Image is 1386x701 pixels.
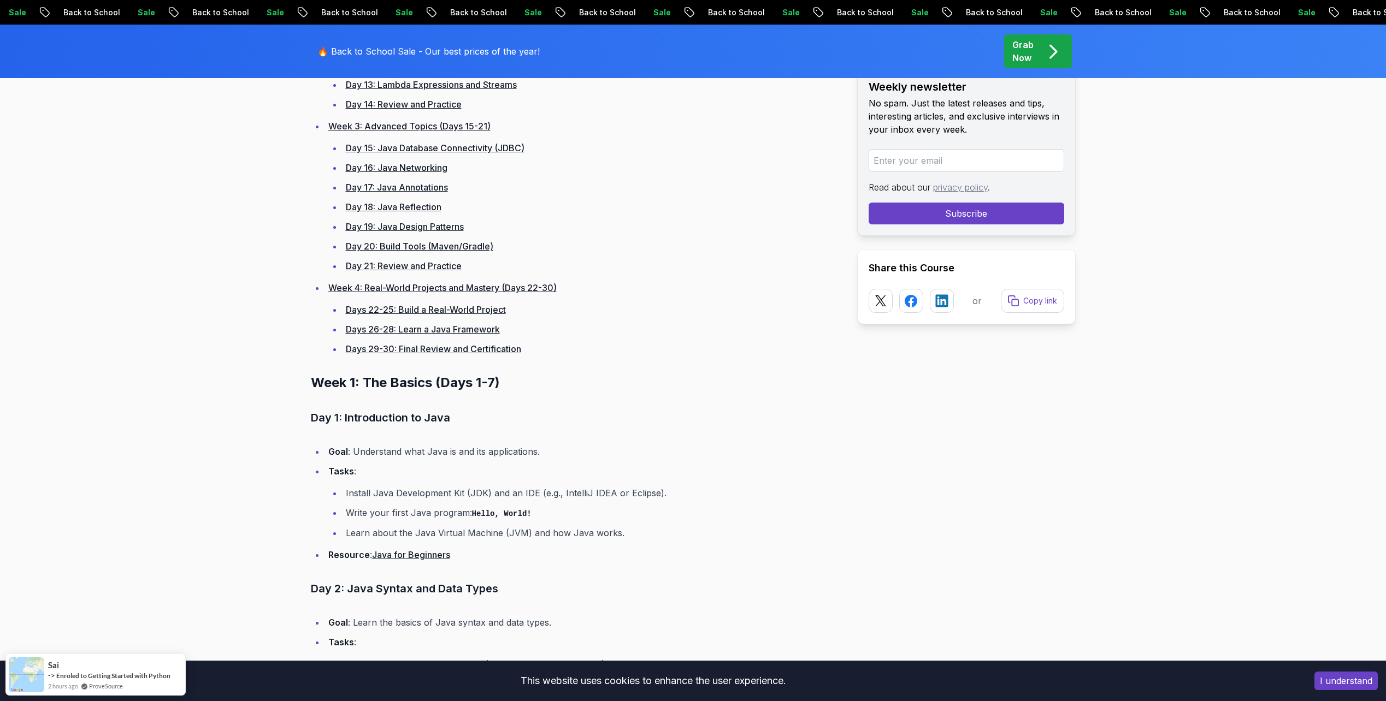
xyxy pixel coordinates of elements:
p: Sale [900,7,935,18]
a: Enroled to Getting Started with Python [56,671,170,680]
p: Sale [771,7,806,18]
h3: Day 2: Java Syntax and Data Types [311,580,840,597]
li: : [325,547,840,562]
p: Copy link [1023,295,1057,306]
strong: Goal [328,617,348,628]
span: 2 hours ago [48,681,78,691]
a: Day 21: Review and Practice [346,260,462,271]
p: Back to School [1213,7,1287,18]
p: Back to School [439,7,514,18]
p: 🔥 Back to School Sale - Our best prices of the year! [317,45,540,58]
a: ProveSource [89,681,123,691]
a: Day 16: Java Networking [346,162,447,173]
a: Days 29-30: Final Review and Certification [346,343,521,354]
a: Day 14: Review and Practice [346,99,462,110]
li: : Learn the basics of Java syntax and data types. [325,615,840,630]
li: Learn about the Java Virtual Machine (JVM) and how Java works. [343,525,840,540]
p: Sale [1287,7,1322,18]
input: Enter your email [869,149,1064,172]
li: : Understand what Java is and its applications. [325,444,840,459]
p: Back to School [181,7,256,18]
a: Day 19: Java Design Patterns [346,221,464,232]
a: Java for Beginners [372,549,450,560]
p: or [972,294,982,307]
p: Back to School [1084,7,1158,18]
p: Back to School [697,7,771,18]
p: Back to School [568,7,642,18]
span: -> [48,671,55,680]
p: Back to School [52,7,127,18]
h3: Day 1: Introduction to Java [311,409,840,426]
li: Install Java Development Kit (JDK) and an IDE (e.g., IntelliJ IDEA or Eclipse). [343,485,840,501]
button: Subscribe [869,203,1064,224]
a: Days 22-25: Build a Real-World Project [346,304,506,315]
strong: Tasks [328,637,354,647]
p: No spam. Just the latest releases and tips, interesting articles, and exclusive interviews in you... [869,97,1064,136]
p: Back to School [826,7,900,18]
a: Week 3: Advanced Topics (Days 15-21) [328,121,491,132]
p: Grab Now [1012,38,1034,64]
a: Days 26-28: Learn a Java Framework [346,324,500,335]
span: Sai [48,661,59,670]
a: Week 4: Real-World Projects and Mastery (Days 22-30) [328,282,557,293]
p: Sale [514,7,548,18]
a: Day 17: Java Annotations [346,182,448,193]
p: Back to School [955,7,1029,18]
p: Sale [642,7,677,18]
li: : [325,464,840,540]
code: Hello, World! [472,509,532,518]
p: Sale [256,7,291,18]
p: Sale [1158,7,1193,18]
a: Day 20: Build Tools (Maven/Gradle) [346,241,493,252]
p: Back to School [310,7,385,18]
a: privacy policy [933,182,988,193]
li: Understand variables, data types (int, double, String, boolean), and operators. [343,656,840,672]
a: Day 18: Java Reflection [346,201,441,212]
p: Sale [127,7,162,18]
li: : [325,634,840,691]
button: Accept cookies [1314,672,1378,690]
a: Day 13: Lambda Expressions and Streams [346,79,517,90]
p: Sale [1029,7,1064,18]
li: Write your first Java program: [343,505,840,521]
p: Sale [385,7,420,18]
img: provesource social proof notification image [9,657,44,692]
h2: Week 1: The Basics (Days 1-7) [311,374,840,391]
a: Day 15: Java Database Connectivity (JDBC) [346,142,524,153]
button: Copy link [1001,289,1064,313]
strong: Goal [328,446,348,457]
h2: Weekly newsletter [869,79,1064,94]
div: This website uses cookies to enhance the user experience. [8,669,1298,693]
strong: Resource [328,549,370,560]
h2: Share this Course [869,260,1064,276]
strong: Tasks [328,466,354,477]
p: Read about our . [869,181,1064,194]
